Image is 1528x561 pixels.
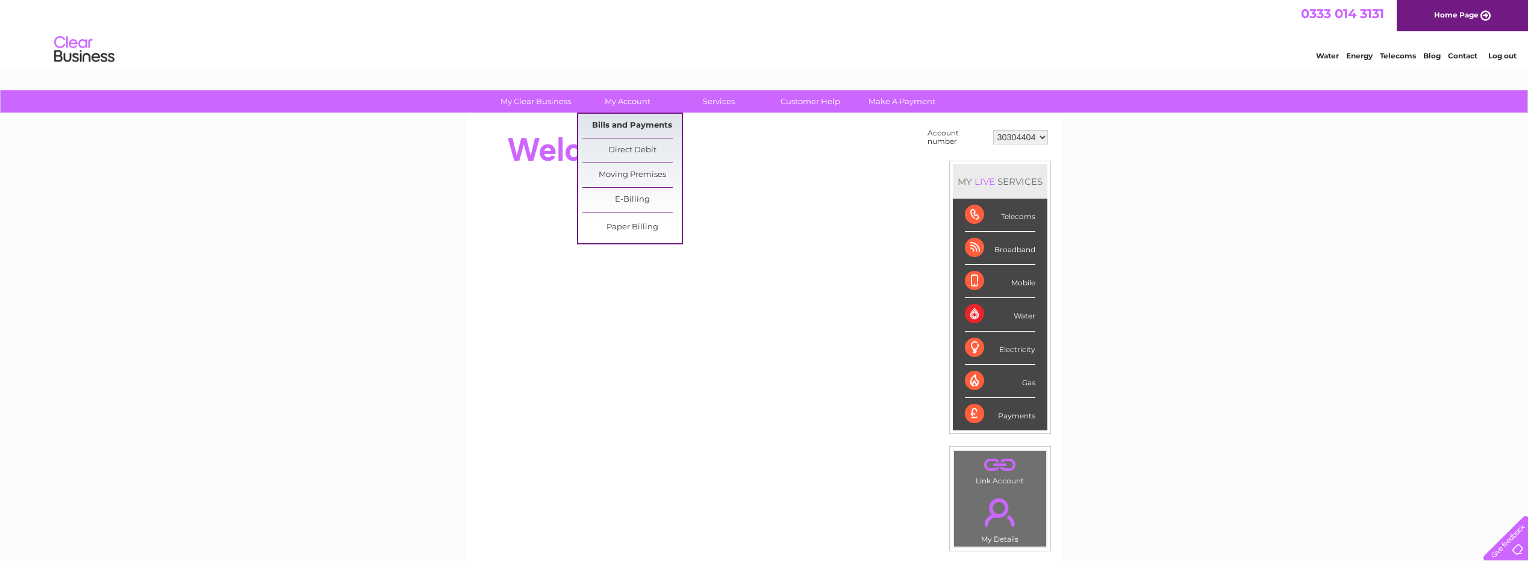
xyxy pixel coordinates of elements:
div: Water [965,298,1035,331]
div: Payments [965,398,1035,430]
a: Telecoms [1380,51,1416,60]
a: Paper Billing [582,215,682,240]
a: Water [1316,51,1339,60]
a: . [957,491,1043,533]
img: logo.png [54,31,115,68]
a: Energy [1346,51,1373,60]
div: Broadband [965,232,1035,265]
td: My Details [953,488,1047,547]
div: MY SERVICES [953,164,1047,199]
a: My Clear Business [486,90,585,113]
a: Contact [1448,51,1477,60]
div: Mobile [965,265,1035,298]
div: Clear Business is a trading name of Verastar Limited (registered in [GEOGRAPHIC_DATA] No. 3667643... [480,7,1049,58]
a: Make A Payment [852,90,952,113]
div: Telecoms [965,199,1035,232]
a: Direct Debit [582,138,682,163]
div: Gas [965,365,1035,398]
a: Bills and Payments [582,114,682,138]
div: Electricity [965,332,1035,365]
a: Moving Premises [582,163,682,187]
td: Account number [925,126,990,149]
a: Log out [1488,51,1517,60]
a: Customer Help [761,90,860,113]
a: . [957,454,1043,475]
a: 0333 014 3131 [1301,6,1384,21]
a: Services [669,90,769,113]
td: Link Account [953,450,1047,488]
a: Blog [1423,51,1441,60]
div: LIVE [972,176,997,187]
a: E-Billing [582,188,682,212]
a: My Account [578,90,677,113]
